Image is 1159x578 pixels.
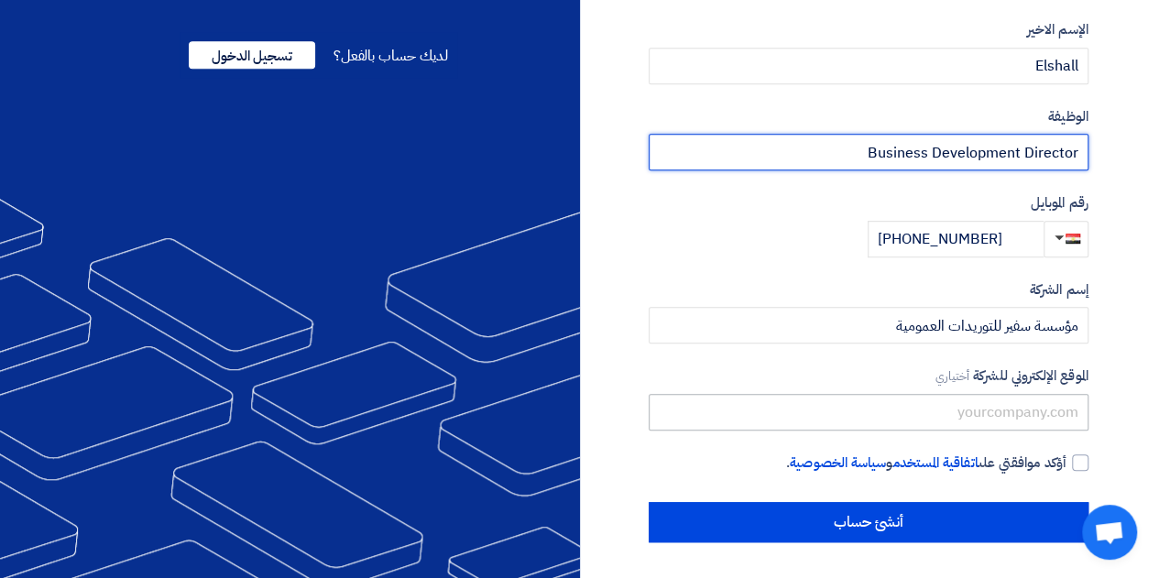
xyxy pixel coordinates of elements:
span: أختياري [935,367,970,385]
input: أدخل الوظيفة ... [649,134,1088,170]
input: أدخل إسم الشركة ... [649,307,1088,344]
span: لديك حساب بالفعل؟ [333,45,448,67]
a: سياسة الخصوصية [790,453,886,473]
label: الوظيفة [649,106,1088,127]
label: الموقع الإلكتروني للشركة [649,365,1088,387]
a: Open chat [1082,505,1137,560]
input: yourcompany.com [649,394,1088,431]
span: أؤكد موافقتي على و . [786,453,1066,474]
input: أدخل الإسم الاخير ... [649,48,1088,84]
span: تسجيل الدخول [189,41,315,69]
input: أدخل رقم الموبايل ... [868,221,1044,257]
input: أنشئ حساب [649,502,1088,542]
label: رقم الموبايل [649,192,1088,213]
a: تسجيل الدخول [189,45,315,67]
a: اتفاقية المستخدم [892,453,978,473]
label: إسم الشركة [649,279,1088,300]
label: الإسم الاخير [649,19,1088,40]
